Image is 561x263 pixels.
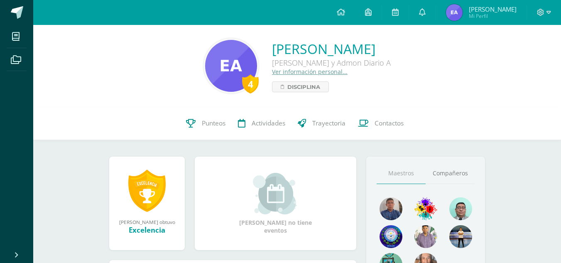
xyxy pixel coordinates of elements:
span: Disciplina [287,82,320,92]
span: Contactos [375,119,404,128]
a: Punteos [180,107,232,140]
div: [PERSON_NAME] obtuvo [118,219,176,225]
span: Actividades [252,119,285,128]
a: Contactos [352,107,410,140]
a: [PERSON_NAME] [272,40,391,58]
a: Disciplina [272,81,329,92]
a: Compañeros [426,163,475,184]
div: [PERSON_NAME] no tiene eventos [234,173,317,234]
img: 15ead7f1e71f207b867fb468c38fe54e.png [380,197,402,220]
div: [PERSON_NAME] y Admon Diario A [272,58,391,68]
span: Mi Perfil [469,12,517,20]
div: 4 [242,74,259,93]
div: Excelencia [118,225,176,235]
span: Trayectoria [312,119,345,128]
img: c490b80d80e9edf85c435738230cd812.png [414,197,437,220]
a: Trayectoria [292,107,352,140]
img: 2c4b0de65917727add4cf501b70cf430.png [205,40,257,92]
span: Punteos [202,119,225,128]
a: Actividades [232,107,292,140]
img: 304f19ede063fcffe14c6532e5a7e38f.png [446,4,463,21]
span: [PERSON_NAME] [469,5,517,13]
a: Ver información personal... [272,68,348,76]
img: 62c276f9e5707e975a312ba56e3c64d5.png [449,225,472,248]
img: event_small.png [253,173,298,214]
img: dc2fb6421a228f6616e653f2693e2525.png [380,225,402,248]
img: b74992f0b286c7892e1bd0182a1586b6.png [414,225,437,248]
a: Maestros [377,163,426,184]
img: 3e108a040f21997f7e52dfe8a4f5438d.png [449,197,472,220]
